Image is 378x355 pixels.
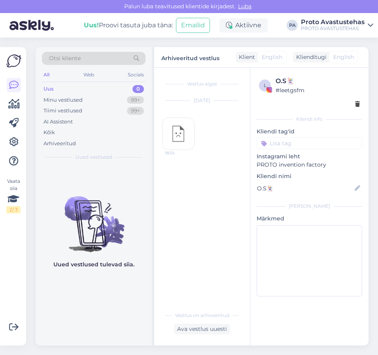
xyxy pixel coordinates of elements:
span: English [262,53,282,61]
div: Arhiveeritud [43,140,76,148]
div: Proto Avastustehas [301,19,365,25]
span: Vestlus on arhiveeritud [175,312,229,319]
div: Minu vestlused [43,96,83,104]
span: Otsi kliente [49,54,81,63]
div: Kliendi info [257,116,362,123]
img: attachment [163,118,194,150]
img: Askly Logo [6,53,21,68]
img: No chats [36,182,152,253]
div: Vaata siia [6,178,21,213]
span: English [333,53,354,61]
p: Kliendi nimi [257,172,362,180]
p: PROTO invention factory [257,161,362,169]
div: Ava vestlus uuesti [174,324,230,334]
button: Emailid [176,18,210,33]
div: [DATE] [162,97,242,104]
div: PA [287,20,298,31]
div: PROTO AVASTUSTEHAS [301,25,365,32]
div: Tiimi vestlused [43,107,82,115]
input: Lisa nimi [257,184,353,193]
div: [PERSON_NAME] [257,203,362,210]
div: 99+ [127,96,144,104]
div: Kõik [43,129,55,137]
div: Klienditugi [293,53,327,61]
div: All [42,70,51,80]
label: Arhiveeritud vestlus [161,52,219,63]
div: 0 [132,85,144,93]
p: Instagrami leht [257,152,362,161]
div: AI Assistent [43,118,73,126]
input: Lisa tag [257,137,362,149]
div: Uus [43,85,54,93]
div: Aktiivne [219,18,268,32]
div: Klient [236,53,255,61]
div: Proovi tasuta juba täna: [84,21,173,30]
span: l [264,82,266,88]
div: Socials [126,70,146,80]
div: # leetgsfm [276,86,360,95]
div: 2 / 3 [6,206,21,213]
span: 18:34 [165,150,195,156]
p: Kliendi tag'id [257,127,362,136]
div: 99+ [127,107,144,115]
a: Proto AvastustehasPROTO AVASTUSTEHAS [301,19,373,32]
p: Uued vestlused tulevad siia. [53,260,134,269]
span: Luba [236,3,254,10]
div: O.S🃏 [276,76,360,86]
span: Uued vestlused [76,154,112,161]
div: Vestlus algas [162,80,242,87]
p: Märkmed [257,215,362,223]
div: Web [82,70,96,80]
b: Uus! [84,21,99,29]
